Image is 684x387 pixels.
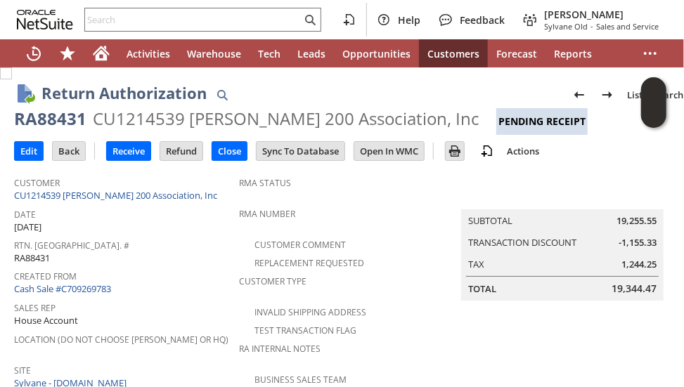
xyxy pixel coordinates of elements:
[342,47,411,60] span: Opportunities
[546,39,600,67] a: Reports
[15,142,43,160] input: Edit
[599,86,616,103] img: Next
[257,142,344,160] input: Sync To Database
[14,270,77,282] a: Created From
[93,107,479,130] div: CU1214539 [PERSON_NAME] 200 Association, Inc
[334,39,419,67] a: Opportunities
[212,142,247,160] input: Close
[612,282,657,296] span: 19,344.47
[617,214,657,228] span: 19,255.55
[17,39,51,67] a: Recent Records
[621,258,657,271] span: 1,244.25
[633,39,667,67] div: More menus
[41,81,207,105] h1: Return Authorization
[14,240,129,251] a: Rtn. [GEOGRAPHIC_DATA]. #
[187,47,241,60] span: Warehouse
[496,47,537,60] span: Forecast
[596,21,659,32] span: Sales and Service
[53,142,85,160] input: Back
[544,21,588,32] span: Sylvane Old
[460,13,505,27] span: Feedback
[427,47,479,60] span: Customers
[468,214,512,227] a: Subtotal
[93,45,110,62] svg: Home
[641,77,666,128] iframe: Click here to launch Oracle Guided Learning Help Panel
[302,11,318,28] svg: Search
[107,142,150,160] input: Receive
[14,365,31,376] a: Site
[85,11,302,28] input: Search
[14,107,86,130] div: RA88431
[468,236,576,249] a: Transaction Discount
[14,282,111,295] a: Cash Sale #C709269783
[118,39,179,67] a: Activities
[84,39,118,67] a: Home
[25,45,42,62] svg: Recent Records
[591,21,593,32] span: -
[468,282,496,295] a: Total
[14,302,56,314] a: Sales Rep
[239,208,295,220] a: RMA Number
[250,39,289,67] a: Tech
[254,324,356,336] a: Test Transaction Flag
[239,343,321,355] a: RA Internal Notes
[179,39,250,67] a: Warehouse
[297,47,325,60] span: Leads
[127,47,170,60] span: Activities
[289,39,334,67] a: Leads
[419,39,488,67] a: Customers
[239,177,291,189] a: RMA Status
[14,314,78,327] span: House Account
[254,257,364,269] a: Replacement Requested
[619,236,657,249] span: -1,155.33
[398,13,420,27] span: Help
[14,221,41,234] span: [DATE]
[254,306,366,318] a: Invalid Shipping Address
[621,84,648,106] a: List
[446,142,464,160] input: Print
[14,334,228,346] a: Location (Do Not Choose [PERSON_NAME] or HQ)
[214,86,231,103] img: Quick Find
[446,143,463,159] img: Print
[51,39,84,67] div: Shortcuts
[254,374,347,386] a: Business Sales Team
[239,275,306,287] a: Customer Type
[17,10,73,29] svg: logo
[59,45,76,62] svg: Shortcuts
[160,142,202,160] input: Refund
[254,239,346,251] a: Customer Comment
[468,258,484,270] a: Tax
[258,47,280,60] span: Tech
[479,143,496,159] img: add-record.svg
[554,47,592,60] span: Reports
[544,8,659,21] span: [PERSON_NAME]
[14,189,221,202] a: CU1214539 [PERSON_NAME] 200 Association, Inc
[14,251,50,265] span: RA88431
[571,86,588,103] img: Previous
[354,142,424,160] input: Open In WMC
[641,103,666,129] span: Oracle Guided Learning Widget. To move around, please hold and drag
[14,177,60,189] a: Customer
[496,108,588,135] div: Pending Receipt
[461,187,664,209] caption: Summary
[501,145,545,157] a: Actions
[14,209,36,221] a: Date
[488,39,546,67] a: Forecast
